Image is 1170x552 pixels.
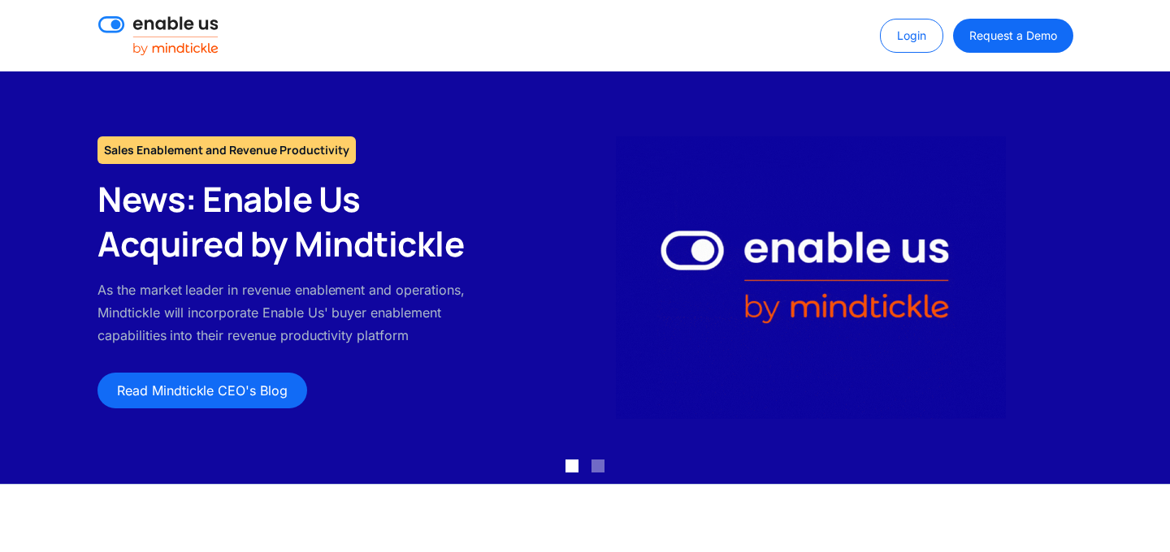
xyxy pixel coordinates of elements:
[1105,71,1170,484] div: next slide
[97,373,307,408] a: Read Mindtickle CEO's Blog
[953,19,1072,53] a: Request a Demo
[97,136,356,164] h1: Sales Enablement and Revenue Productivity
[1154,536,1170,552] iframe: Qualified Messenger
[591,459,604,472] div: Show slide 2 of 2
[97,278,485,347] p: As the market leader in revenue enablement and operations, Mindtickle will incorporate Enable Us'...
[97,177,485,265] h2: News: Enable Us Acquired by Mindtickle
[880,19,943,53] a: Login
[616,136,1006,419] img: Enable Us by Mindtickle
[565,459,578,472] div: Show slide 1 of 2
